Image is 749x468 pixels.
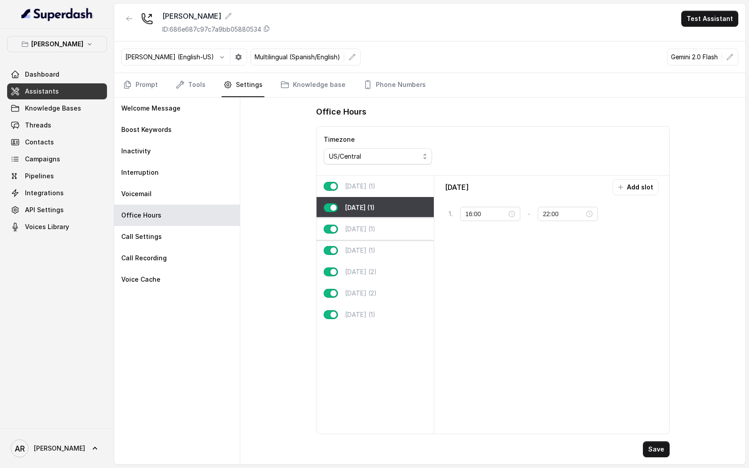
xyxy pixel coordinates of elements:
[121,104,181,113] p: Welcome Message
[174,73,207,97] a: Tools
[25,189,64,197] span: Integrations
[465,209,507,219] input: Select time
[21,7,93,21] img: light.svg
[25,155,60,164] span: Campaigns
[222,73,264,97] a: Settings
[34,444,85,453] span: [PERSON_NAME]
[25,121,51,130] span: Threads
[121,147,151,156] p: Inactivity
[162,11,270,21] div: [PERSON_NAME]
[7,66,107,82] a: Dashboard
[121,73,160,97] a: Prompt
[7,168,107,184] a: Pipelines
[25,205,64,214] span: API Settings
[445,182,469,193] p: [DATE]
[7,202,107,218] a: API Settings
[345,267,377,276] p: [DATE] (2)
[7,100,107,116] a: Knowledge Bases
[345,225,375,234] p: [DATE] (1)
[681,11,738,27] button: Test Assistant
[345,246,375,255] p: [DATE] (1)
[279,73,347,97] a: Knowledge base
[316,105,366,119] h1: Office Hours
[121,211,161,220] p: Office Hours
[527,209,531,219] p: -
[121,254,167,263] p: Call Recording
[324,135,355,143] label: Timezone
[125,53,214,62] p: [PERSON_NAME] (English-US)
[7,117,107,133] a: Threads
[31,39,83,49] p: [PERSON_NAME]
[7,219,107,235] a: Voices Library
[7,134,107,150] a: Contacts
[345,310,375,319] p: [DATE] (1)
[121,189,152,198] p: Voicemail
[255,53,340,62] p: Multilingual (Spanish/English)
[121,168,159,177] p: Interruption
[613,179,658,195] button: Add slot
[121,73,738,97] nav: Tabs
[345,182,375,191] p: [DATE] (1)
[25,222,69,231] span: Voices Library
[25,70,59,79] span: Dashboard
[25,104,81,113] span: Knowledge Bases
[7,151,107,167] a: Campaigns
[25,87,59,96] span: Assistants
[121,275,160,284] p: Voice Cache
[643,441,670,457] button: Save
[345,289,377,298] p: [DATE] (2)
[7,36,107,52] button: [PERSON_NAME]
[7,436,107,461] a: [PERSON_NAME]
[7,185,107,201] a: Integrations
[121,125,172,134] p: Boost Keywords
[671,53,718,62] p: Gemini 2.0 Flash
[324,148,432,164] button: US/Central
[25,138,54,147] span: Contacts
[25,172,54,181] span: Pipelines
[449,209,453,218] p: 1 .
[362,73,428,97] a: Phone Numbers
[15,444,25,453] text: AR
[121,232,162,241] p: Call Settings
[345,203,374,212] p: [DATE] (1)
[329,151,420,162] div: US/Central
[543,209,584,219] input: Select time
[162,25,261,34] p: ID: 686e687c97c7a9bb05880534
[7,83,107,99] a: Assistants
